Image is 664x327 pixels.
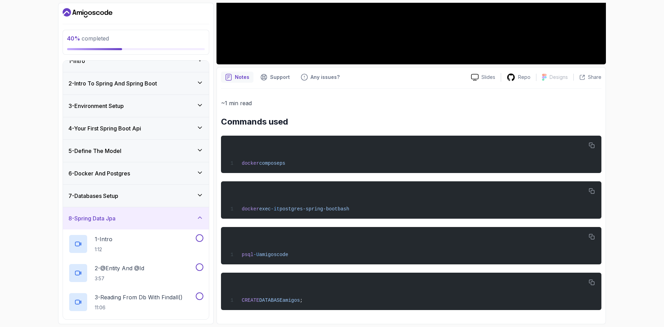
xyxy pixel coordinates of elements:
p: Slides [481,74,495,81]
span: docker [242,161,259,166]
a: Slides [465,74,501,81]
p: Share [588,74,601,81]
p: Repo [518,74,531,81]
h3: 7 - Databases Setup [68,192,118,200]
span: -it [271,206,279,212]
h3: 2 - Intro To Spring And Spring Boot [68,79,157,88]
p: 1 - Intro [95,235,112,243]
button: Feedback button [297,72,344,83]
button: 1-Intro [63,50,209,72]
span: docker [242,206,259,212]
p: Support [270,74,290,81]
button: 3-Environment Setup [63,95,209,117]
button: 3-Reading From Db With Findall()11:06 [68,292,203,312]
h3: 4 - Your First Spring Boot Api [68,124,141,133]
p: Notes [235,74,249,81]
span: amigos [283,298,300,303]
button: Support button [256,72,294,83]
span: exec [259,206,271,212]
a: Repo [501,73,536,82]
span: psql [242,252,253,257]
h3: 5 - Define The Model [68,147,121,155]
h3: 6 - Docker And Postgres [68,169,130,178]
button: 5-Define The Model [63,140,209,162]
h3: 3 - Environment Setup [68,102,124,110]
p: Any issues? [311,74,340,81]
span: DATABASE [259,298,282,303]
p: Designs [550,74,568,81]
p: 2 - @Entity And @Id [95,264,144,272]
span: bash [338,206,349,212]
span: amigoscode [259,252,288,257]
p: 3:57 [95,275,144,282]
h3: 8 - Spring Data Jpa [68,214,116,222]
span: completed [67,35,109,42]
span: postgres-spring-boot [279,206,338,212]
button: Share [573,74,601,81]
button: 8-Spring Data Jpa [63,207,209,229]
p: 11:06 [95,304,183,311]
p: 1:12 [95,246,112,253]
button: 1-Intro1:12 [68,234,203,254]
span: ps [279,161,285,166]
button: notes button [221,72,253,83]
a: Dashboard [63,7,112,18]
h2: Commands used [221,116,601,127]
span: CREATE [242,298,259,303]
span: compose [259,161,279,166]
span: ; [300,298,303,303]
button: 6-Docker And Postgres [63,162,209,184]
button: 4-Your First Spring Boot Api [63,117,209,139]
button: 7-Databases Setup [63,185,209,207]
span: -U [253,252,259,257]
button: 2-Intro To Spring And Spring Boot [63,72,209,94]
span: 40 % [67,35,80,42]
button: 2-@Entity And @Id3:57 [68,263,203,283]
p: ~1 min read [221,98,601,108]
p: 3 - Reading From Db With Findall() [95,293,183,301]
h3: 1 - Intro [68,57,85,65]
